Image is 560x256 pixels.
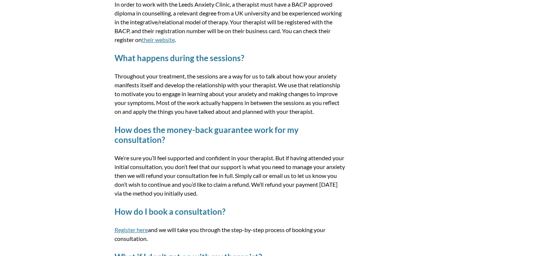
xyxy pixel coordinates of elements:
p: and we will take you through the step-by-step process of booking your consultation. [115,225,345,243]
h2: What happens during the sessions? [115,53,345,63]
a: their website [142,36,175,43]
h2: How does the money-back guarantee work for my consultation? [115,125,345,145]
h2: How do I book a consultation? [115,207,345,217]
p: We’re sure you’ll feel supported and confident in your therapist. But if having attended your ini... [115,154,345,198]
p: Throughout your treatment, the sessions are a way for us to talk about how your anxiety manifests... [115,72,345,116]
a: Register here [115,226,148,233]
